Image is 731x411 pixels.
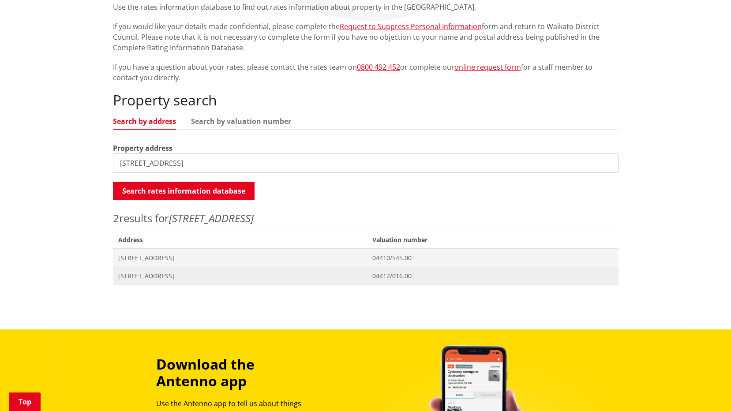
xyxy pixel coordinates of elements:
[118,254,362,262] span: [STREET_ADDRESS]
[454,62,521,72] a: online request form
[372,272,613,280] span: 04412/016.00
[113,2,619,12] p: Use the rates information database to find out rates information about property in the [GEOGRAPHI...
[113,211,119,225] span: 2
[113,118,176,125] a: Search by address
[113,153,619,173] input: e.g. Duke Street NGARUAWAHIA
[156,356,316,390] h3: Download the Antenno app
[169,211,254,225] em: [STREET_ADDRESS]
[191,118,291,125] a: Search by valuation number
[340,22,482,31] a: Request to Suppress Personal Information
[113,62,619,83] p: If you have a question about your rates, please contact the rates team on or complete our for a s...
[113,182,255,200] button: Search rates information database
[118,272,362,280] span: [STREET_ADDRESS]
[113,21,619,53] p: If you would like your details made confidential, please complete the form and return to Waikato ...
[113,249,619,267] a: [STREET_ADDRESS] 04410/545.00
[372,254,613,262] span: 04410/545.00
[113,267,619,285] a: [STREET_ADDRESS] 04412/016.00
[113,231,367,249] span: Address
[113,143,172,153] label: Property address
[113,210,619,226] p: results for
[690,374,722,406] iframe: Messenger Launcher
[367,231,618,249] span: Valuation number
[9,392,41,411] a: Top
[113,92,619,108] h2: Property search
[357,62,400,72] a: 0800 492 452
